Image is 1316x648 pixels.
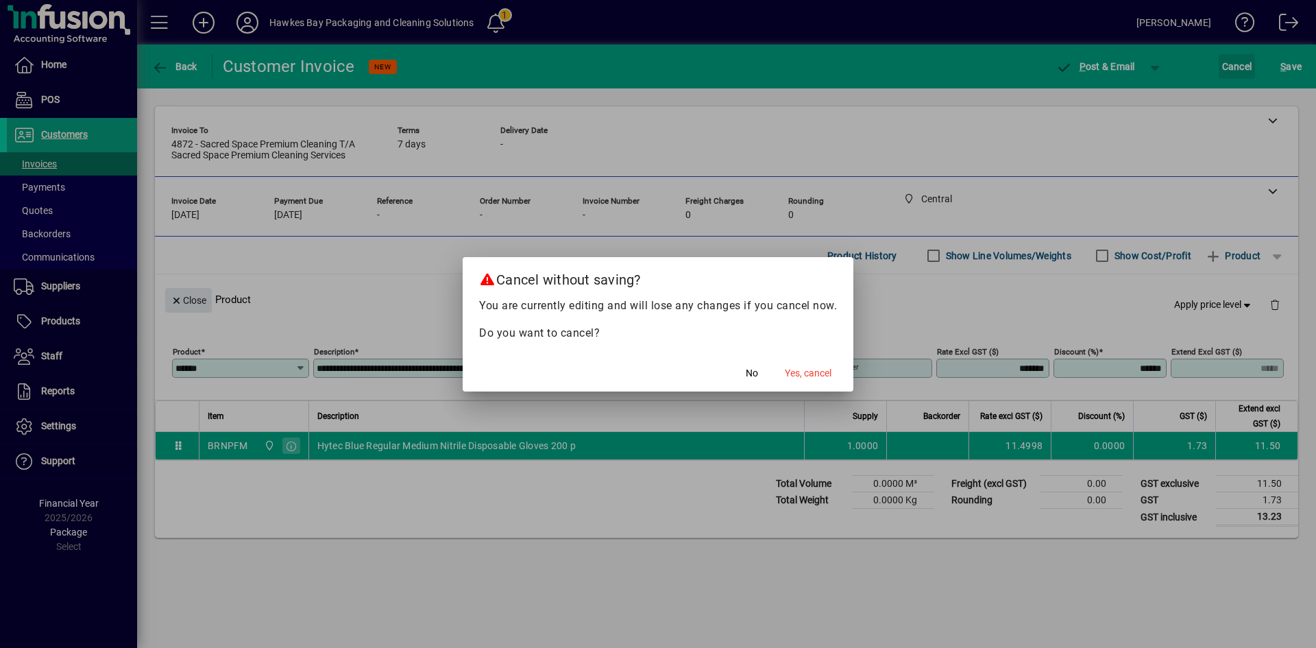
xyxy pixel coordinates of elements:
[746,366,758,381] span: No
[479,325,837,341] p: Do you want to cancel?
[779,361,837,386] button: Yes, cancel
[785,366,831,381] span: Yes, cancel
[730,361,774,386] button: No
[463,257,853,297] h2: Cancel without saving?
[479,298,837,314] p: You are currently editing and will lose any changes if you cancel now.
